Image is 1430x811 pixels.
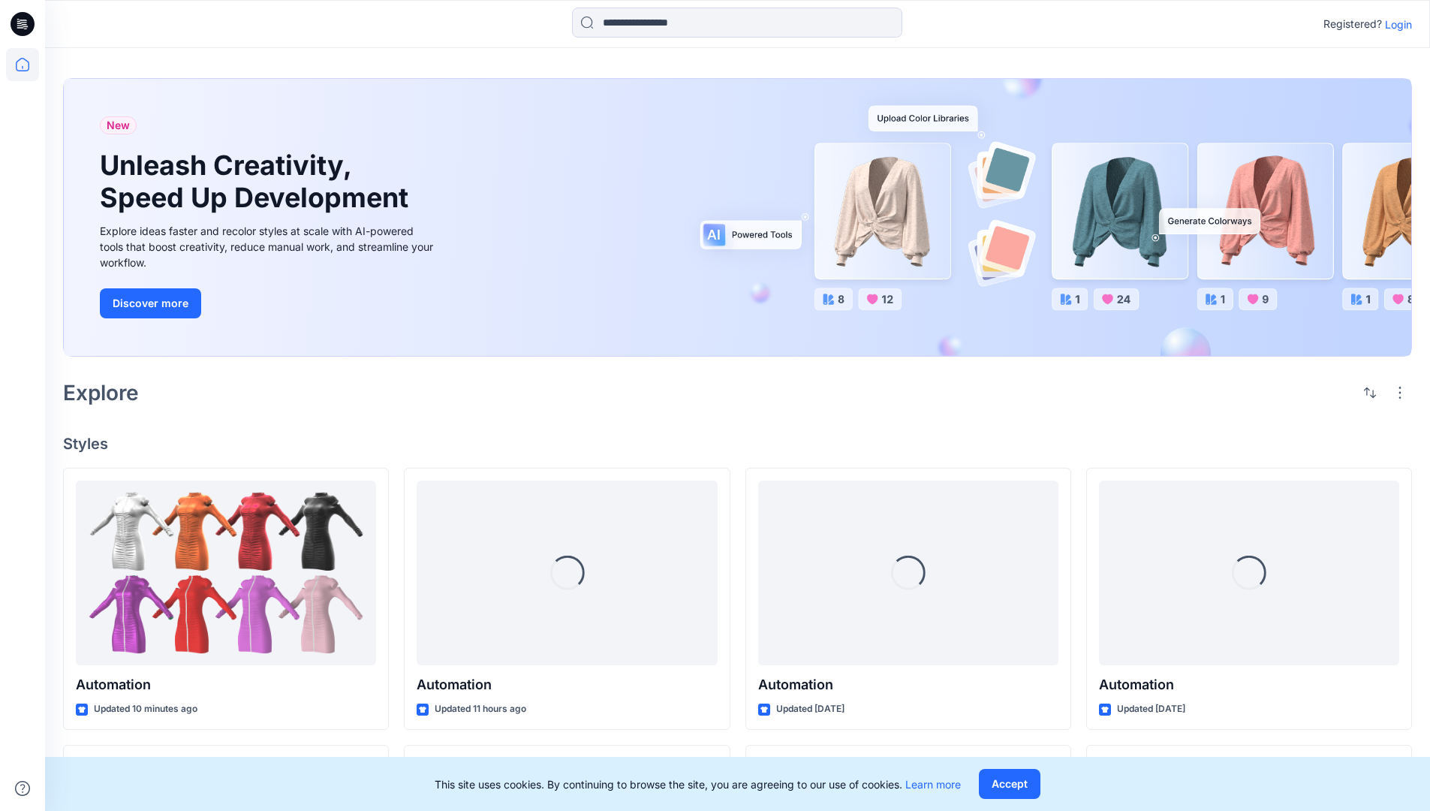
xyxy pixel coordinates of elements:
[100,288,201,318] button: Discover more
[1117,701,1185,717] p: Updated [DATE]
[435,776,961,792] p: This site uses cookies. By continuing to browse the site, you are agreeing to our use of cookies.
[76,481,376,666] a: Automation
[1099,674,1399,695] p: Automation
[1385,17,1412,32] p: Login
[979,769,1040,799] button: Accept
[100,149,415,214] h1: Unleash Creativity, Speed Up Development
[100,288,438,318] a: Discover more
[76,674,376,695] p: Automation
[758,674,1058,695] p: Automation
[63,381,139,405] h2: Explore
[905,778,961,791] a: Learn more
[107,116,130,134] span: New
[63,435,1412,453] h4: Styles
[435,701,526,717] p: Updated 11 hours ago
[100,223,438,270] div: Explore ideas faster and recolor styles at scale with AI-powered tools that boost creativity, red...
[417,674,717,695] p: Automation
[1323,15,1382,33] p: Registered?
[776,701,844,717] p: Updated [DATE]
[94,701,197,717] p: Updated 10 minutes ago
